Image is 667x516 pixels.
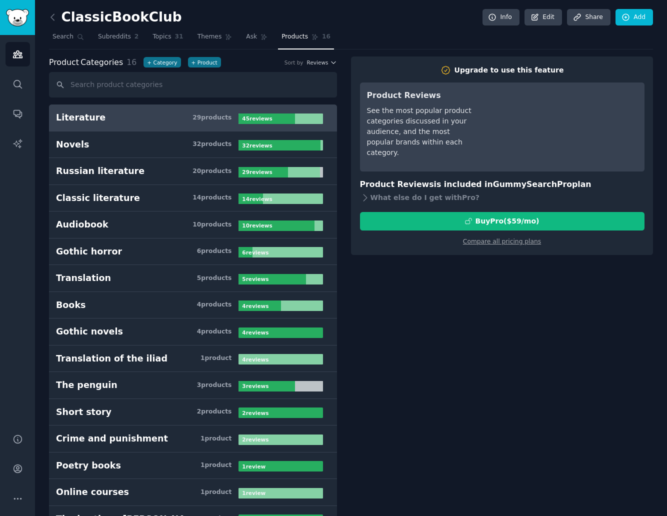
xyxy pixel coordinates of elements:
[197,327,232,336] div: 4 product s
[6,9,29,26] img: GummySearch logo
[98,32,131,41] span: Subreddits
[242,276,268,282] b: 5 review s
[242,383,268,389] b: 3 review s
[49,9,182,25] h2: ClassicBookClub
[360,178,644,191] h3: Product Reviews is included in plan
[175,32,183,41] span: 31
[242,249,268,255] b: 6 review s
[56,192,140,204] div: Classic literature
[49,399,337,426] a: Short story2products2reviews
[49,318,337,345] a: Gothic novels4products4reviews
[242,410,268,416] b: 2 review s
[147,59,151,66] span: +
[242,329,268,335] b: 4 review s
[194,29,236,49] a: Themes
[278,29,334,49] a: Products16
[246,32,257,41] span: Ask
[242,196,272,202] b: 14 review s
[200,434,231,443] div: 1 product
[192,167,231,176] div: 20 product s
[56,111,105,124] div: Literature
[188,57,221,67] button: +Product
[367,89,473,102] h3: Product Reviews
[242,303,268,309] b: 4 review s
[191,59,196,66] span: +
[200,488,231,497] div: 1 product
[56,459,121,472] div: Poetry books
[567,9,610,26] a: Share
[307,59,328,66] span: Reviews
[197,32,222,41] span: Themes
[192,193,231,202] div: 14 product s
[192,220,231,229] div: 10 product s
[134,32,139,41] span: 2
[94,29,142,49] a: Subreddits2
[56,406,111,418] div: Short story
[242,463,265,469] b: 1 review
[56,325,123,338] div: Gothic novels
[49,345,337,372] a: Translation of the iliad1product4reviews
[143,57,180,67] button: +Category
[49,158,337,185] a: Russian literature20products29reviews
[56,352,167,365] div: Translation of the iliad
[149,29,186,49] a: Topics31
[49,425,337,452] a: Crime and punishment1product2reviews
[56,245,122,258] div: Gothic horror
[307,59,337,66] button: Reviews
[475,216,539,226] div: Buy Pro ($ 59 /mo )
[49,104,337,131] a: Literature29products45reviews
[49,479,337,506] a: Online courses1product1review
[242,490,265,496] b: 1 review
[49,29,87,49] a: Search
[493,179,572,189] span: GummySearch Pro
[49,292,337,319] a: Books4products4reviews
[192,140,231,149] div: 32 product s
[49,72,337,97] input: Search product categories
[56,379,117,391] div: The penguin
[242,115,272,121] b: 45 review s
[242,142,272,148] b: 32 review s
[52,32,73,41] span: Search
[615,9,653,26] a: Add
[360,212,644,230] button: BuyPro($59/mo)
[49,56,123,69] span: Categories
[242,169,272,175] b: 29 review s
[242,356,268,362] b: 4 review s
[200,461,231,470] div: 1 product
[56,432,168,445] div: Crime and punishment
[56,299,85,311] div: Books
[482,9,519,26] a: Info
[454,65,564,75] div: Upgrade to use this feature
[192,113,231,122] div: 29 product s
[49,185,337,212] a: Classic literature14products14reviews
[197,274,232,283] div: 5 product s
[322,32,330,41] span: 16
[200,354,231,363] div: 1 product
[126,57,136,67] span: 16
[56,272,111,284] div: Translation
[281,32,308,41] span: Products
[49,452,337,479] a: Poetry books1product1review
[49,372,337,399] a: The penguin3products3reviews
[197,407,232,416] div: 2 product s
[49,211,337,238] a: Audiobook10products10reviews
[463,238,541,245] a: Compare all pricing plans
[524,9,562,26] a: Edit
[197,381,232,390] div: 3 product s
[242,29,271,49] a: Ask
[56,218,108,231] div: Audiobook
[56,138,89,151] div: Novels
[284,59,303,66] div: Sort by
[56,165,144,177] div: Russian literature
[197,247,232,256] div: 6 product s
[152,32,171,41] span: Topics
[49,265,337,292] a: Translation5products5reviews
[367,105,473,158] div: See the most popular product categories discussed in your audience, and the most popular brands w...
[360,191,644,205] div: What else do I get with Pro ?
[197,300,232,309] div: 4 product s
[49,238,337,265] a: Gothic horror6products6reviews
[56,486,129,498] div: Online courses
[242,436,268,442] b: 2 review s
